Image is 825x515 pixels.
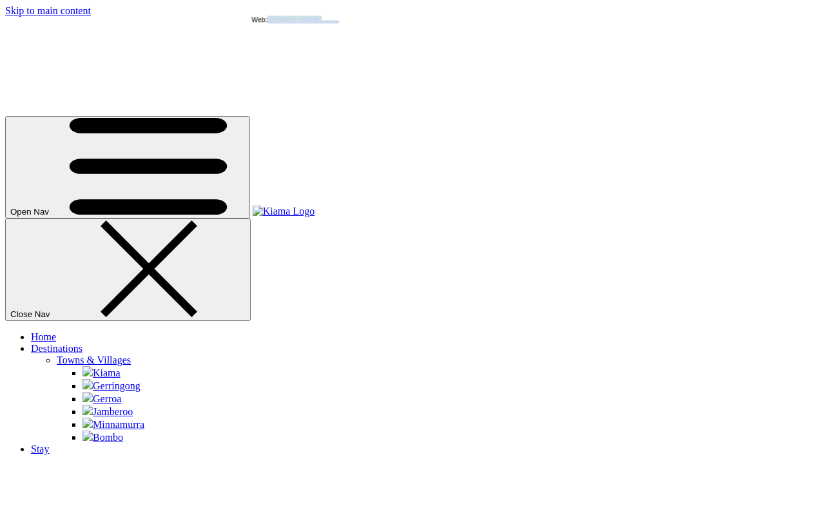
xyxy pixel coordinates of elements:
span: Home [31,331,56,342]
img: Gerringong-Coast-2-300x168.jpg [82,379,93,389]
span: Close Nav [10,309,50,319]
button: Open Nav [5,116,250,219]
img: Dee-Kramer-Photo-e1565326503423-300x172.jpg [82,392,93,402]
span: Kiama [93,367,121,378]
span: Destinations [31,343,82,354]
img: Ian-Hollis-Photo-e1565048970393-300x138.jpg [82,431,93,441]
img: Phil-Winterton-Kiama-Region-300x144.jpg [82,405,93,415]
span: Jamberoo [93,406,133,417]
span: Stay [31,443,49,454]
span: Open Nav [10,207,49,217]
a: Skip to main content [5,5,91,16]
span: Gerringong [93,380,141,391]
img: Kiama-Pool-and-coast-view-300x192.jpg [82,366,93,376]
span: Bombo [93,432,123,443]
img: Kiama Logo [253,206,315,217]
span: Minnamurra [93,419,144,430]
span: Towns & Villages [57,355,131,365]
img: Enjoying-the-view-on-the-Minumurra-Coastal-Walk-e1564723834911-300x108.jpg [82,418,93,428]
span: Gerroa [93,393,121,404]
